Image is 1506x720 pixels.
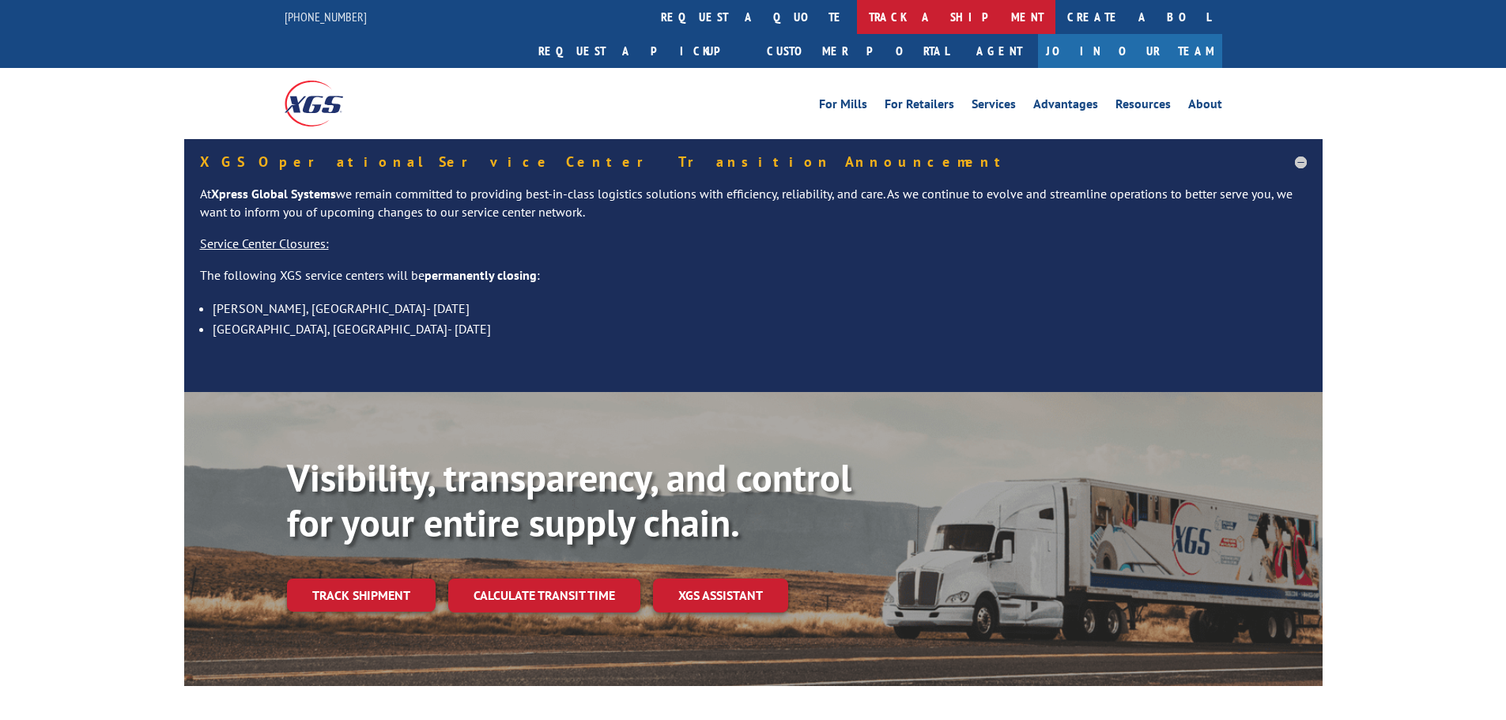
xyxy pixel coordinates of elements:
strong: permanently closing [425,267,537,283]
a: About [1188,98,1222,115]
a: For Retailers [885,98,954,115]
a: Services [972,98,1016,115]
a: Customer Portal [755,34,961,68]
a: [PHONE_NUMBER] [285,9,367,25]
a: Track shipment [287,579,436,612]
a: Advantages [1033,98,1098,115]
strong: Xpress Global Systems [211,186,336,202]
a: Resources [1115,98,1171,115]
p: The following XGS service centers will be : [200,266,1307,298]
li: [PERSON_NAME], [GEOGRAPHIC_DATA]- [DATE] [213,298,1307,319]
h5: XGS Operational Service Center Transition Announcement [200,155,1307,169]
b: Visibility, transparency, and control for your entire supply chain. [287,453,851,548]
a: For Mills [819,98,867,115]
a: XGS ASSISTANT [653,579,788,613]
a: Calculate transit time [448,579,640,613]
a: Request a pickup [527,34,755,68]
p: At we remain committed to providing best-in-class logistics solutions with efficiency, reliabilit... [200,185,1307,236]
a: Agent [961,34,1038,68]
a: Join Our Team [1038,34,1222,68]
li: [GEOGRAPHIC_DATA], [GEOGRAPHIC_DATA]- [DATE] [213,319,1307,339]
u: Service Center Closures: [200,236,329,251]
